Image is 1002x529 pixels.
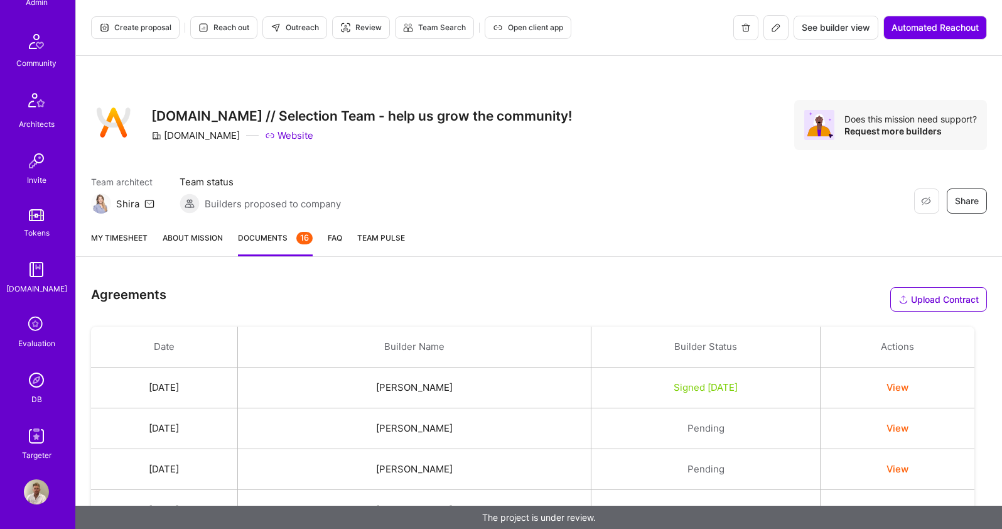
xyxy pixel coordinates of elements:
button: Open client app [485,16,571,39]
button: Automated Reachout [883,16,987,40]
i: icon Targeter [340,23,350,33]
img: Community [21,26,51,57]
img: User Avatar [24,479,49,504]
button: View [886,381,908,394]
a: User Avatar [21,479,52,504]
span: Team status [180,175,341,188]
div: Shira [116,197,139,210]
div: 16 [296,232,313,244]
th: Builder Status [591,327,821,368]
i: icon Proposal [99,23,109,33]
button: Upload Contract [890,287,987,312]
span: Reach out [198,22,249,33]
div: Invite [27,173,46,187]
span: See builder view [802,21,870,34]
button: Outreach [262,16,327,39]
button: Reach out [190,16,257,39]
div: The project is under review. [75,506,1002,529]
td: [PERSON_NAME] [237,368,591,408]
i: icon SelectionTeam [24,313,48,337]
div: Tokens [24,226,50,239]
img: Architects [21,87,51,117]
button: View [886,422,908,435]
span: Team architect [91,175,154,188]
span: Review [340,22,382,33]
span: Automated Reachout [892,21,979,34]
i: icon Mail [144,199,154,209]
img: Admin Search [24,368,49,393]
div: DB [31,393,42,406]
div: Pending [606,422,805,435]
td: [DATE] [91,368,237,408]
span: Builders proposed to company [205,197,341,210]
button: Team Search [395,16,474,39]
div: Targeter [22,449,51,462]
div: [DOMAIN_NAME] [151,129,240,142]
h3: Agreements [91,287,166,306]
div: [DOMAIN_NAME] [6,282,67,295]
td: [PERSON_NAME] [237,449,591,490]
div: Request more builders [844,125,977,137]
img: guide book [24,257,49,282]
td: [DATE] [91,449,237,490]
a: Website [265,129,313,142]
th: Date [91,327,237,368]
img: Company Logo [91,100,136,145]
img: Avatar [804,110,834,140]
button: Share [947,188,987,214]
a: Documents16 [238,231,313,256]
span: Team Pulse [357,233,405,243]
a: FAQ [328,231,342,256]
a: Team Pulse [357,231,405,256]
span: Open client app [493,22,563,33]
img: Builders proposed to company [180,194,200,214]
th: Actions [821,327,974,368]
a: My timesheet [91,231,148,256]
img: Invite [24,148,49,173]
button: View [886,503,908,516]
img: tokens [29,209,44,221]
span: Documents [238,231,313,244]
div: Community [16,57,57,70]
i: icon CompanyGray [151,131,161,141]
div: Signed [DATE] [606,381,805,394]
a: About Mission [163,231,223,256]
div: Architects [19,117,55,131]
div: Pending [606,462,805,476]
button: See builder view [794,16,878,40]
td: [DATE] [91,408,237,449]
button: Create proposal [91,16,180,39]
button: View [886,462,908,476]
button: Review [332,16,390,39]
div: Evaluation [18,337,55,350]
span: Team Search [403,22,466,33]
h3: [DOMAIN_NAME] // Selection Team - help us grow the community! [151,108,572,124]
div: Pending [606,503,805,516]
img: Team Architect [91,194,111,214]
td: [PERSON_NAME] [237,408,591,449]
img: Skill Targeter [24,423,49,449]
th: Builder Name [237,327,591,368]
i: icon EyeClosed [921,196,931,206]
div: Does this mission need support? [844,113,977,125]
span: Create proposal [99,22,171,33]
span: Outreach [271,22,319,33]
span: Share [955,195,979,207]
